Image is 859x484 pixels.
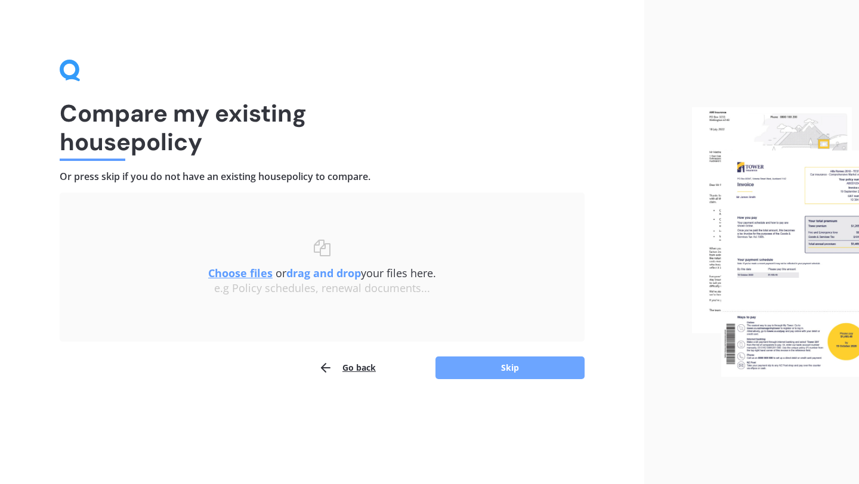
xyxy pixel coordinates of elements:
span: or your files here. [208,266,436,280]
u: Choose files [208,266,273,280]
img: files.webp [692,107,859,377]
button: Go back [319,356,376,380]
h1: Compare my existing house policy [60,99,585,156]
b: drag and drop [286,266,361,280]
div: e.g Policy schedules, renewal documents... [84,282,561,295]
button: Skip [435,356,585,379]
h4: Or press skip if you do not have an existing house policy to compare. [60,170,585,183]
